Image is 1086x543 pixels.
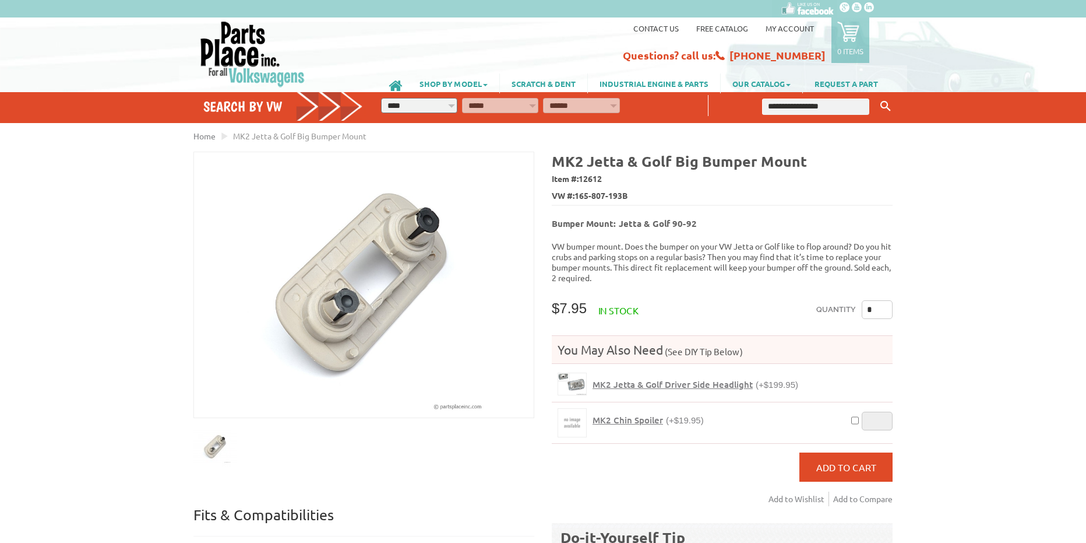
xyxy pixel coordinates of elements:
[593,379,753,390] span: MK2 Jetta & Golf Driver Side Headlight
[721,73,802,93] a: OUR CATALOG
[579,173,602,184] span: 12612
[194,152,534,418] img: MK2 Jetta & Golf Big Bumper Mount
[552,300,587,316] span: $7.95
[633,23,679,33] a: Contact us
[696,23,748,33] a: Free Catalog
[233,131,366,141] span: MK2 Jetta & Golf Big Bumper Mount
[816,461,876,473] span: Add to Cart
[552,241,893,283] p: VW bumper mount. Does the bumper on your VW Jetta or Golf like to flop around? Do you hit crubs a...
[552,218,697,229] b: Bumper Mount: Jetta & Golf 90-92
[552,188,893,205] span: VW #:
[803,73,890,93] a: REQUEST A PART
[500,73,587,93] a: SCRATCH & DENT
[593,415,704,426] a: MK2 Chin Spoiler(+$19.95)
[663,346,743,357] span: (See DIY Tip Below)
[408,73,499,93] a: SHOP BY MODEL
[768,492,829,506] a: Add to Wishlist
[193,425,237,468] img: MK2 Jetta & Golf Big Bumper Mount
[766,23,814,33] a: My Account
[558,373,587,395] a: MK2 Jetta & Golf Driver Side Headlight
[193,506,534,537] p: Fits & Compatibilities
[203,98,363,115] h4: Search by VW
[799,453,893,482] button: Add to Cart
[199,20,306,87] img: Parts Place Inc!
[756,380,798,390] span: (+$199.95)
[558,408,587,437] a: MK2 Chin Spoiler
[588,73,720,93] a: INDUSTRIAL ENGINE & PARTS
[593,414,663,426] span: MK2 Chin Spoiler
[816,300,856,319] label: Quantity
[877,97,894,116] button: Keyword Search
[558,409,586,437] img: MK2 Chin Spoiler
[593,379,798,390] a: MK2 Jetta & Golf Driver Side Headlight(+$199.95)
[598,304,639,316] span: In stock
[837,46,863,56] p: 0 items
[831,17,869,63] a: 0 items
[552,171,893,188] span: Item #:
[558,373,586,395] img: MK2 Jetta & Golf Driver Side Headlight
[552,342,893,358] h4: You May Also Need
[833,492,893,506] a: Add to Compare
[193,131,216,141] a: Home
[552,152,807,170] b: MK2 Jetta & Golf Big Bumper Mount
[574,190,627,202] span: 165-807-193B
[666,415,704,425] span: (+$19.95)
